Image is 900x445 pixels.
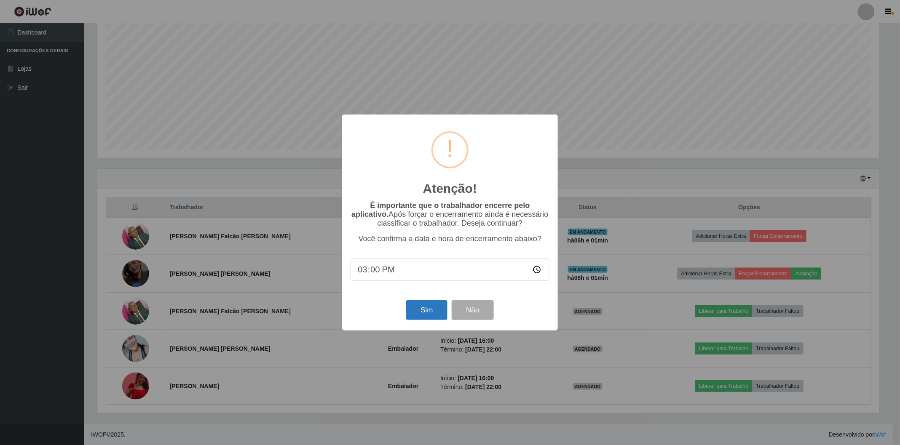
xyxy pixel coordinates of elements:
[406,300,447,320] button: Sim
[423,181,477,196] h2: Atenção!
[351,201,549,228] p: Após forçar o encerramento ainda é necessário classificar o trabalhador. Deseja continuar?
[452,300,493,320] button: Não
[351,201,530,219] b: É importante que o trabalhador encerre pelo aplicativo.
[351,234,549,243] p: Você confirma a data e hora de encerramento abaixo?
